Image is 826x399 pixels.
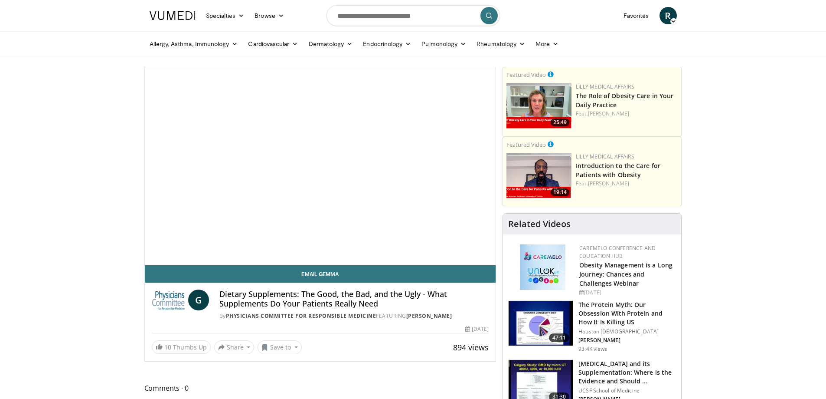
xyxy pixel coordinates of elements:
p: 93.4K views [578,346,607,353]
span: 25:49 [551,119,569,126]
a: Introduction to the Care for Patients with Obesity [576,162,660,179]
a: [PERSON_NAME] [588,110,629,117]
a: 47:11 The Protein Myth: Our Obsession With Protein and How It Is Killing US Houston [DEMOGRAPHIC_... [508,300,676,353]
h3: The Protein Myth: Our Obsession With Protein and How It Is Killing US [578,300,676,326]
a: Specialties [201,7,250,24]
p: [PERSON_NAME] [578,337,676,344]
a: Email Gemma [145,265,496,283]
a: Pulmonology [416,35,471,53]
a: Lilly Medical Affairs [576,153,634,160]
small: Featured Video [506,71,546,79]
a: The Role of Obesity Care in Your Daily Practice [576,92,673,109]
div: By FEATURING [219,312,489,320]
a: CaReMeLO Conference and Education Hub [579,244,656,260]
img: VuMedi Logo [150,11,196,20]
span: Comments 0 [144,383,496,394]
img: Physicians Committee for Responsible Medicine [152,290,185,310]
img: b7b8b05e-5021-418b-a89a-60a270e7cf82.150x105_q85_crop-smart_upscale.jpg [509,301,573,346]
div: Feat. [576,180,678,188]
img: acc2e291-ced4-4dd5-b17b-d06994da28f3.png.150x105_q85_crop-smart_upscale.png [506,153,571,198]
a: Rheumatology [471,35,530,53]
div: [DATE] [465,325,489,333]
a: Allergy, Asthma, Immunology [144,35,243,53]
img: e1208b6b-349f-4914-9dd7-f97803bdbf1d.png.150x105_q85_crop-smart_upscale.png [506,83,571,129]
h3: [MEDICAL_DATA] and its Supplementation: Where is the Evidence and Should … [578,359,676,386]
img: 45df64a9-a6de-482c-8a90-ada250f7980c.png.150x105_q85_autocrop_double_scale_upscale_version-0.2.jpg [520,244,565,290]
a: Favorites [618,7,654,24]
a: Obesity Management is a Long Journey: Chances and Challenges Webinar [579,261,673,287]
a: [PERSON_NAME] [406,312,452,320]
a: 19:14 [506,153,571,198]
a: 10 Thumbs Up [152,340,211,354]
a: 25:49 [506,83,571,129]
span: 10 [164,343,171,351]
span: 894 views [453,342,489,353]
input: Search topics, interventions [326,5,500,26]
a: Lilly Medical Affairs [576,83,634,90]
a: Browse [249,7,289,24]
button: Share [214,340,255,354]
div: Feat. [576,110,678,118]
button: Save to [258,340,302,354]
a: G [188,290,209,310]
h4: Dietary Supplements: The Good, the Bad, and the Ugly - What Supplements Do Your Patients Really Need [219,290,489,308]
a: Physicians Committee for Responsible Medicine [226,312,376,320]
video-js: Video Player [145,67,496,265]
p: UCSF School of Medicine [578,387,676,394]
span: 19:14 [551,188,569,196]
h4: Related Videos [508,219,571,229]
a: Dermatology [304,35,358,53]
a: Cardiovascular [243,35,303,53]
a: R [659,7,677,24]
a: [PERSON_NAME] [588,180,629,187]
a: Endocrinology [358,35,416,53]
span: 47:11 [549,333,570,342]
small: Featured Video [506,141,546,148]
a: More [530,35,564,53]
div: [DATE] [579,289,674,297]
p: Houston [DEMOGRAPHIC_DATA] [578,328,676,335]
